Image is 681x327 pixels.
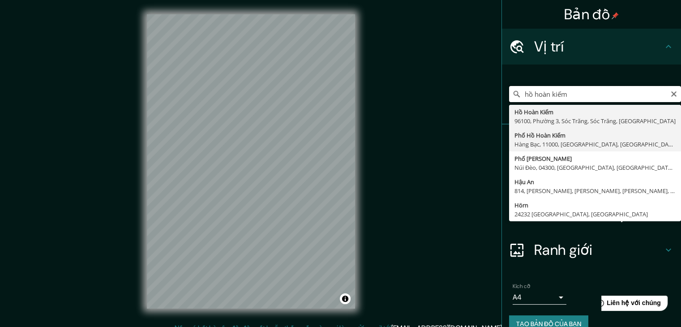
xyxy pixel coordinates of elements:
font: Bản đồ [564,5,610,24]
font: Vị trí [534,37,564,56]
div: Cách trình bày [502,196,681,232]
div: Ghim [502,125,681,160]
font: 96100, Phường 3, Sóc Trăng, Sóc Trăng, [GEOGRAPHIC_DATA] [514,117,676,125]
div: Ranh giới [502,232,681,268]
div: A4 [513,290,566,305]
font: A4 [513,293,522,302]
font: Kích cỡ [513,283,530,290]
img: pin-icon.png [612,12,619,19]
canvas: Bản đồ [147,14,355,309]
font: Phố [PERSON_NAME] [514,155,572,163]
font: Hörn [514,201,528,209]
div: Vị trí [502,29,681,65]
font: Phố Hồ Hoàn Kiếm [514,131,565,139]
font: Hồ Hoàn Kiếm [514,108,553,116]
iframe: Trợ giúp trình khởi chạy tiện ích [601,292,671,317]
font: 24232 [GEOGRAPHIC_DATA], [GEOGRAPHIC_DATA] [514,210,648,218]
input: Chọn thành phố hoặc khu vực của bạn [509,86,681,102]
font: Hậu An [514,178,534,186]
font: Ranh giới [534,241,593,259]
button: Thông thoáng [670,89,677,98]
div: Phong cách [502,160,681,196]
button: Chuyển đổi thuộc tính [340,293,351,304]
